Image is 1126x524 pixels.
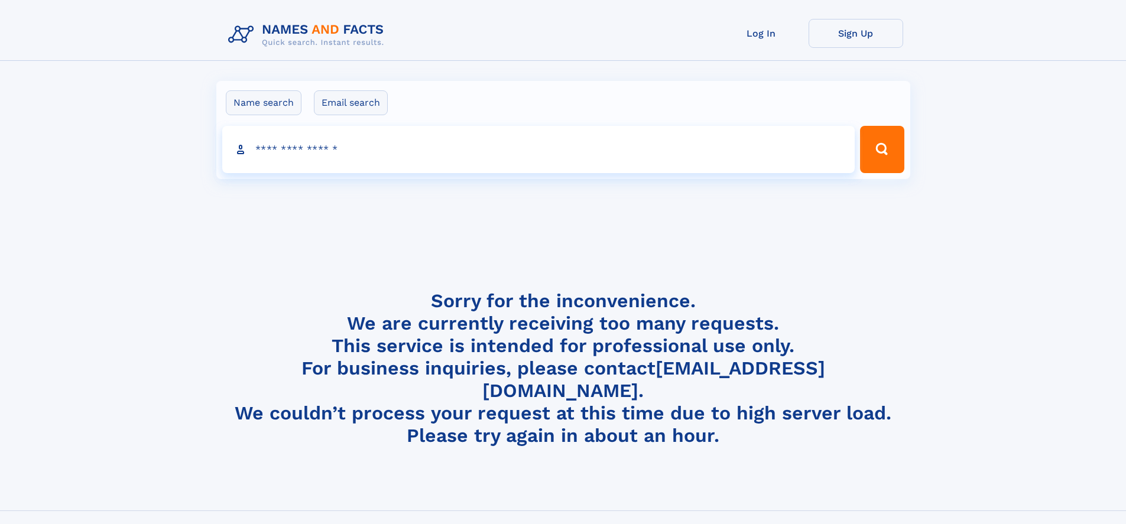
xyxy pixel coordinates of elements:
[482,357,825,402] a: [EMAIL_ADDRESS][DOMAIN_NAME]
[314,90,388,115] label: Email search
[223,289,903,447] h4: Sorry for the inconvenience. We are currently receiving too many requests. This service is intend...
[226,90,301,115] label: Name search
[809,19,903,48] a: Sign Up
[222,126,855,173] input: search input
[714,19,809,48] a: Log In
[860,126,904,173] button: Search Button
[223,19,394,51] img: Logo Names and Facts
